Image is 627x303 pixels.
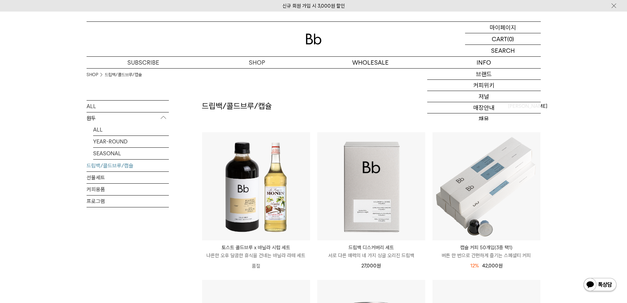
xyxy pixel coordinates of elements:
p: 원두 [87,112,169,124]
a: SHOP [200,57,314,68]
span: 42,000 [482,263,503,269]
p: 토스트 콜드브루 x 바닐라 시럽 세트 [202,244,310,252]
img: 카카오톡 채널 1:1 채팅 버튼 [583,277,617,293]
a: 드립백/콜드브루/캡슐 [87,160,169,171]
a: 브랜드 [427,69,541,80]
a: 저널 [427,91,541,102]
p: 나른한 오후 달콤한 휴식을 건네는 바닐라 라떼 세트 [202,252,310,259]
a: 드립백/콜드브루/캡슐 [105,72,142,78]
p: 서로 다른 매력의 네 가지 싱글 오리진 드립백 [317,252,425,259]
a: 마이페이지 [465,22,541,33]
p: CART [492,33,507,45]
a: 토스트 콜드브루 x 바닐라 시럽 세트 나른한 오후 달콤한 휴식을 건네는 바닐라 라떼 세트 [202,244,310,259]
a: 프로그램 [87,196,169,207]
img: 드립백 디스커버리 세트 [317,132,425,240]
p: WHOLESALE [314,57,427,68]
img: 캡슐 커피 50개입(3종 택1) [432,132,540,240]
a: 매장안내 [427,102,541,113]
a: 선물세트 [87,172,169,183]
span: 원 [498,263,503,269]
p: SEARCH [491,45,515,56]
img: 토스트 콜드브루 x 바닐라 시럽 세트 [202,132,310,240]
p: INFO [427,57,541,68]
p: 품절 [202,259,310,273]
span: 27,000 [361,263,381,269]
a: SUBSCRIBE [87,57,200,68]
span: 원 [377,263,381,269]
img: 로고 [306,34,322,45]
a: ALL [87,101,169,112]
p: 드립백 디스커버리 세트 [317,244,425,252]
a: YEAR-ROUND [93,136,169,147]
a: 채용 [427,113,541,125]
a: 신규 회원 가입 시 3,000원 할인 [282,3,345,9]
a: SEASONAL [93,148,169,159]
a: ALL [93,124,169,136]
div: 12% [470,262,479,270]
h2: 드립백/콜드브루/캡슐 [202,101,272,112]
p: 마이페이지 [490,22,516,33]
p: 캡슐 커피 50개입(3종 택1) [432,244,540,252]
a: CART (0) [465,33,541,45]
a: 캡슐 커피 50개입(3종 택1) 버튼 한 번으로 간편하게 즐기는 스페셜티 커피 [432,244,540,259]
p: (0) [507,33,514,45]
a: SHOP [87,72,98,78]
p: 버튼 한 번으로 간편하게 즐기는 스페셜티 커피 [432,252,540,259]
a: 드립백 디스커버리 세트 서로 다른 매력의 네 가지 싱글 오리진 드립백 [317,244,425,259]
a: 커피위키 [427,80,541,91]
a: 커피용품 [87,184,169,195]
